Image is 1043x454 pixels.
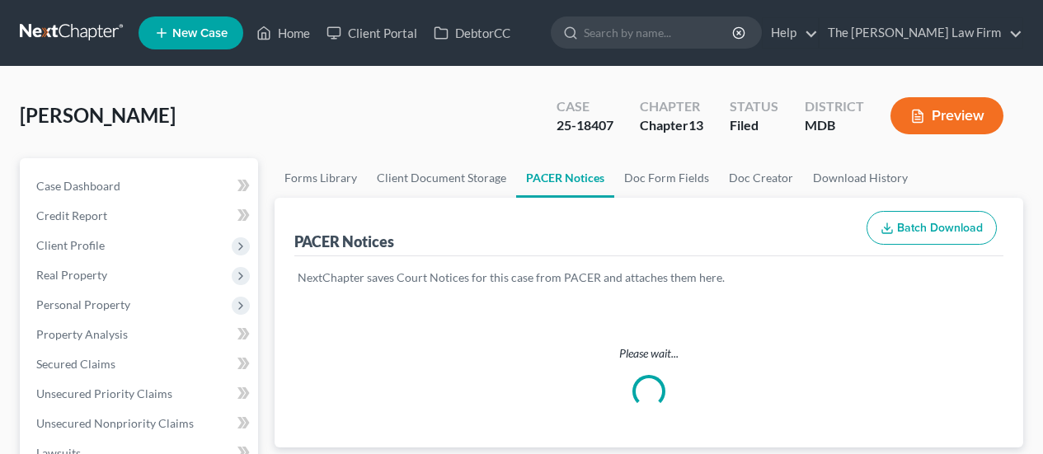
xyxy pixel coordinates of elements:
[36,179,120,193] span: Case Dashboard
[275,158,367,198] a: Forms Library
[820,18,1022,48] a: The [PERSON_NAME] Law Firm
[36,386,172,400] span: Unsecured Priority Claims
[275,345,1023,362] p: Please wait...
[318,18,425,48] a: Client Portal
[23,320,258,349] a: Property Analysis
[763,18,818,48] a: Help
[36,327,128,341] span: Property Analysis
[36,416,194,430] span: Unsecured Nonpriority Claims
[294,232,394,251] div: PACER Notices
[516,158,614,198] a: PACER Notices
[890,97,1003,134] button: Preview
[897,221,983,235] span: Batch Download
[298,269,1000,286] p: NextChapter saves Court Notices for this case from PACER and attaches them here.
[805,97,864,116] div: District
[640,116,703,135] div: Chapter
[640,97,703,116] div: Chapter
[36,268,107,282] span: Real Property
[730,116,778,135] div: Filed
[36,297,130,311] span: Personal Property
[23,171,258,201] a: Case Dashboard
[36,208,107,222] span: Credit Report
[23,201,258,231] a: Credit Report
[248,18,318,48] a: Home
[36,357,115,371] span: Secured Claims
[20,103,176,127] span: [PERSON_NAME]
[803,158,918,198] a: Download History
[730,97,778,116] div: Status
[584,17,735,48] input: Search by name...
[23,349,258,379] a: Secured Claims
[557,116,613,135] div: 25-18407
[172,27,228,40] span: New Case
[367,158,516,198] a: Client Document Storage
[614,158,719,198] a: Doc Form Fields
[23,409,258,438] a: Unsecured Nonpriority Claims
[688,117,703,133] span: 13
[805,116,864,135] div: MDB
[425,18,519,48] a: DebtorCC
[36,238,105,252] span: Client Profile
[23,379,258,409] a: Unsecured Priority Claims
[867,211,997,246] button: Batch Download
[719,158,803,198] a: Doc Creator
[557,97,613,116] div: Case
